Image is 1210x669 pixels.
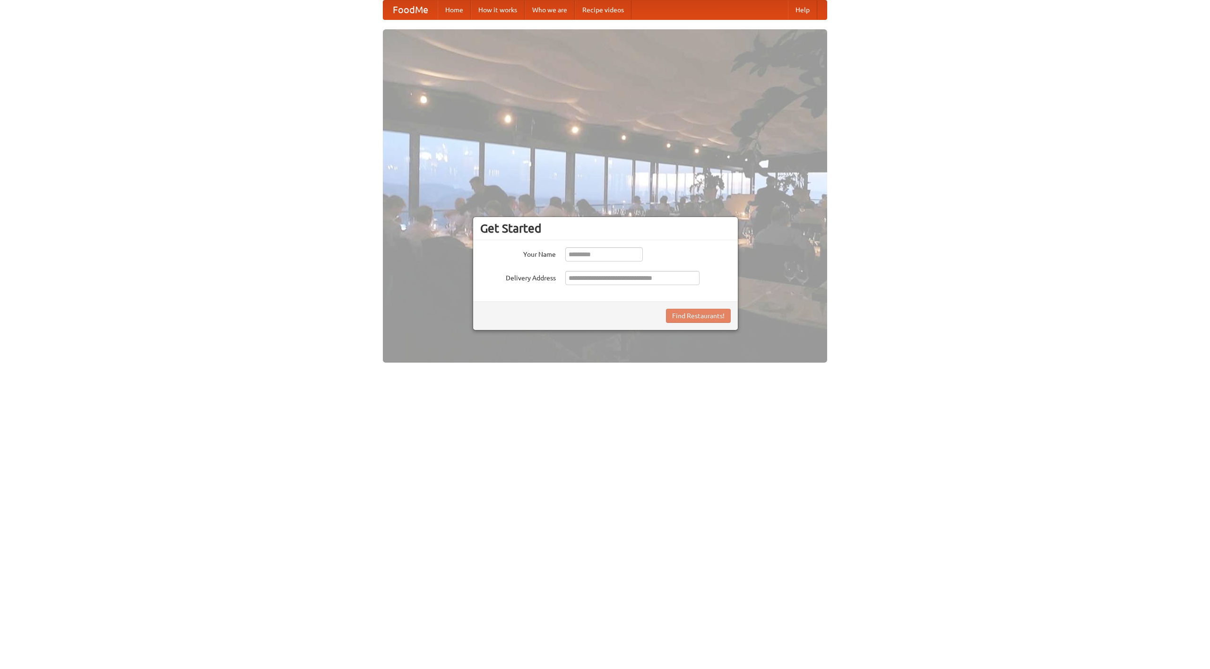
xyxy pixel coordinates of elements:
a: Help [788,0,817,19]
label: Your Name [480,247,556,259]
a: Who we are [525,0,575,19]
a: How it works [471,0,525,19]
label: Delivery Address [480,271,556,283]
a: Home [438,0,471,19]
a: FoodMe [383,0,438,19]
h3: Get Started [480,221,731,235]
button: Find Restaurants! [666,309,731,323]
a: Recipe videos [575,0,631,19]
